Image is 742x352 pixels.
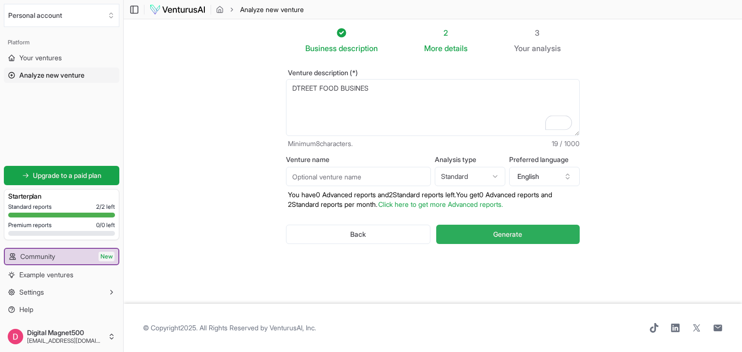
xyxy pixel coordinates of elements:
[286,69,580,76] label: Venture description (*)
[19,305,33,314] span: Help
[435,156,505,163] label: Analysis type
[143,323,316,333] span: © Copyright 2025 . All Rights Reserved by .
[493,230,522,239] span: Generate
[19,287,44,297] span: Settings
[216,5,304,14] nav: breadcrumb
[532,43,561,53] span: analysis
[552,139,580,149] span: 19 / 1000
[286,225,430,244] button: Back
[96,221,115,229] span: 0 / 0 left
[19,70,85,80] span: Analyze new venture
[33,171,101,180] span: Upgrade to a paid plan
[514,27,561,39] div: 3
[436,225,580,244] button: Generate
[286,167,431,186] input: Optional venture name
[378,200,503,208] a: Click here to get more Advanced reports.
[240,5,304,14] span: Analyze new venture
[4,50,119,66] a: Your ventures
[4,302,119,317] a: Help
[4,68,119,83] a: Analyze new venture
[99,252,114,261] span: New
[509,156,580,163] label: Preferred language
[27,337,104,345] span: [EMAIL_ADDRESS][DOMAIN_NAME]
[286,156,431,163] label: Venture name
[8,329,23,344] img: ACg8ocIlB9lSVOiXti5ePoahzmEuklf5v_EjDv3ov2Y_8sqCp9eMEA=s96-c
[19,270,73,280] span: Example ventures
[149,4,206,15] img: logo
[288,139,353,149] span: Minimum 8 characters.
[286,190,580,209] p: You have 0 Advanced reports and 2 Standard reports left. Y ou get 0 Advanced reports and 2 Standa...
[27,328,104,337] span: Digital Magnet500
[339,43,378,53] span: description
[96,203,115,211] span: 2 / 2 left
[444,43,468,53] span: details
[4,325,119,348] button: Digital Magnet500[EMAIL_ADDRESS][DOMAIN_NAME]
[424,42,442,54] span: More
[4,166,119,185] a: Upgrade to a paid plan
[8,203,52,211] span: Standard reports
[4,267,119,283] a: Example ventures
[20,252,55,261] span: Community
[270,324,314,332] a: VenturusAI, Inc
[5,249,118,264] a: CommunityNew
[509,167,580,186] button: English
[514,42,530,54] span: Your
[19,53,62,63] span: Your ventures
[4,284,119,300] button: Settings
[286,79,580,136] textarea: To enrich screen reader interactions, please activate Accessibility in Grammarly extension settings
[305,42,337,54] span: Business
[424,27,468,39] div: 2
[4,35,119,50] div: Platform
[4,4,119,27] button: Select an organization
[8,191,115,201] h3: Starter plan
[8,221,52,229] span: Premium reports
